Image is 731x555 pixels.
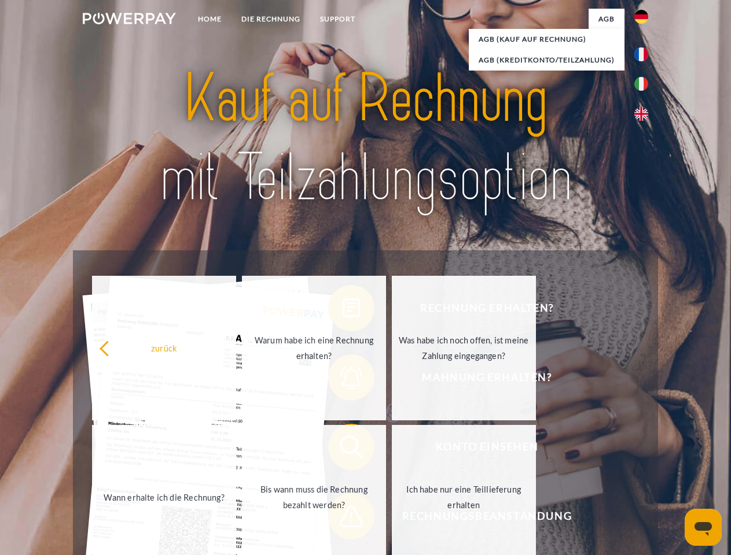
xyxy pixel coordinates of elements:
[99,340,229,356] div: zurück
[392,276,536,420] a: Was habe ich noch offen, ist meine Zahlung eingegangen?
[188,9,232,29] a: Home
[249,332,379,364] div: Warum habe ich eine Rechnung erhalten?
[634,77,648,91] img: it
[469,29,625,50] a: AGB (Kauf auf Rechnung)
[469,50,625,71] a: AGB (Kreditkonto/Teilzahlung)
[399,332,529,364] div: Was habe ich noch offen, ist meine Zahlung eingegangen?
[99,489,229,505] div: Wann erhalte ich die Rechnung?
[111,55,620,221] img: title-powerpay_de.svg
[634,47,648,61] img: fr
[83,13,176,24] img: logo-powerpay-white.svg
[685,509,722,546] iframe: Schaltfläche zum Öffnen des Messaging-Fensters
[249,482,379,513] div: Bis wann muss die Rechnung bezahlt werden?
[634,107,648,121] img: en
[399,482,529,513] div: Ich habe nur eine Teillieferung erhalten
[634,10,648,24] img: de
[310,9,365,29] a: SUPPORT
[232,9,310,29] a: DIE RECHNUNG
[589,9,625,29] a: agb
